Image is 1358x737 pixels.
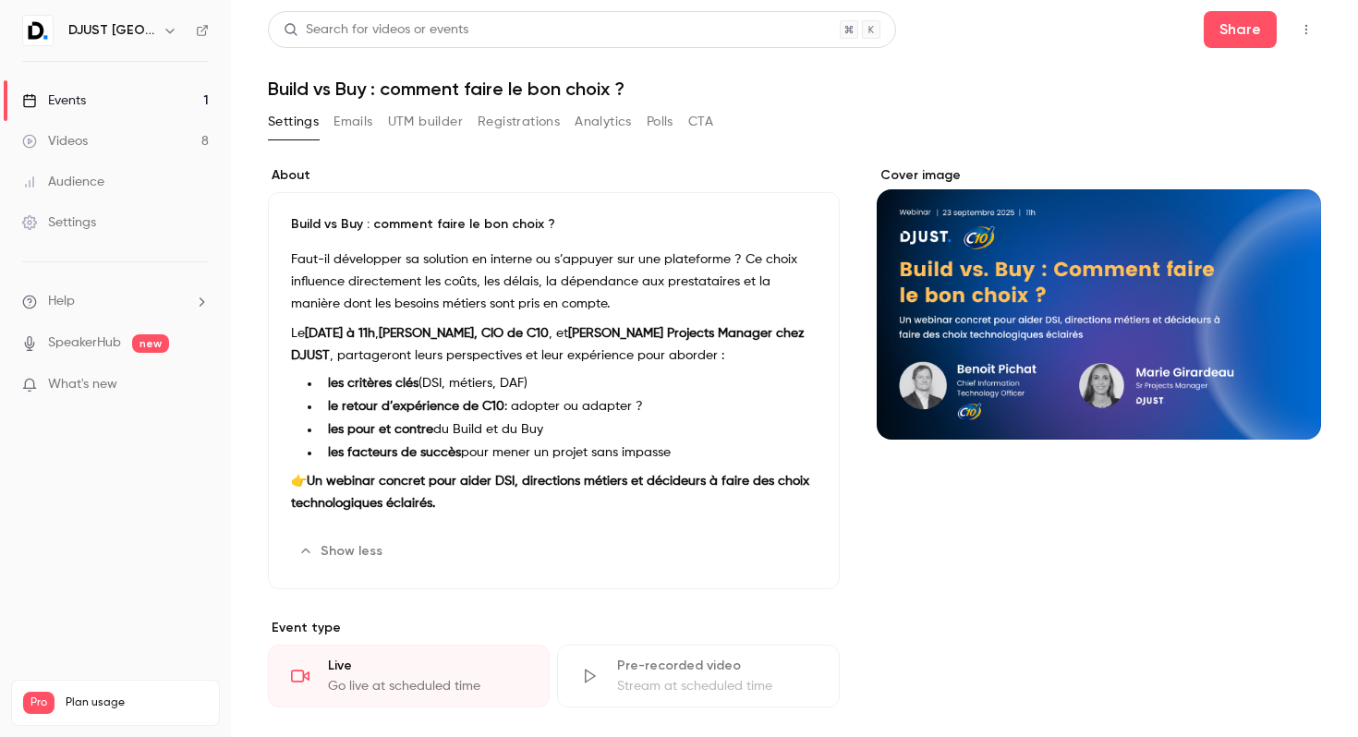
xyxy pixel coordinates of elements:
[321,374,817,393] li: (DSI, métiers, DAF)
[23,692,55,714] span: Pro
[268,166,840,185] label: About
[877,166,1321,440] section: Cover image
[291,248,817,315] p: Faut-il développer sa solution en interne ou s’appuyer sur une plateforme ? Ce choix influence di...
[1204,11,1277,48] button: Share
[321,397,817,417] li: : adopter ou adapter ?
[328,446,461,459] strong: les facteurs de succès
[132,334,169,353] span: new
[284,20,468,40] div: Search for videos or events
[328,423,433,436] strong: les pour et contre
[22,292,209,311] li: help-dropdown-opener
[22,132,88,151] div: Videos
[328,377,418,390] strong: les critères clés
[379,327,549,340] strong: [PERSON_NAME], CIO de C10
[268,78,1321,100] h1: Build vs Buy : comment faire le bon choix ?
[478,107,560,137] button: Registrations
[66,695,208,710] span: Plan usage
[328,657,527,675] div: Live
[291,475,809,510] strong: Un webinar concret pour aider DSI, directions métiers et décideurs à faire des choix technologiqu...
[22,91,86,110] div: Events
[291,215,817,234] p: Build vs Buy : comment faire le bon choix ?
[268,619,840,637] p: Event type
[557,645,839,707] div: Pre-recorded videoStream at scheduled time
[268,107,319,137] button: Settings
[688,107,713,137] button: CTA
[647,107,673,137] button: Polls
[575,107,632,137] button: Analytics
[877,166,1321,185] label: Cover image
[22,213,96,232] div: Settings
[68,21,155,40] h6: DJUST [GEOGRAPHIC_DATA]
[388,107,463,137] button: UTM builder
[328,400,504,413] strong: le retour d’expérience de C10
[321,443,817,463] li: pour mener un projet sans impasse
[291,322,817,367] p: Le , , et , partageront leurs perspectives et leur expérience pour aborder :
[291,470,817,514] p: 👉
[48,333,121,353] a: SpeakerHub
[268,645,550,707] div: LiveGo live at scheduled time
[321,420,817,440] li: du Build et du Buy
[48,292,75,311] span: Help
[617,677,816,695] div: Stream at scheduled time
[23,16,53,45] img: DJUST France
[187,377,209,393] iframe: Noticeable Trigger
[333,107,372,137] button: Emails
[617,657,816,675] div: Pre-recorded video
[48,375,117,394] span: What's new
[291,537,394,566] button: Show less
[22,173,104,191] div: Audience
[328,677,527,695] div: Go live at scheduled time
[305,327,375,340] strong: [DATE] à 11h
